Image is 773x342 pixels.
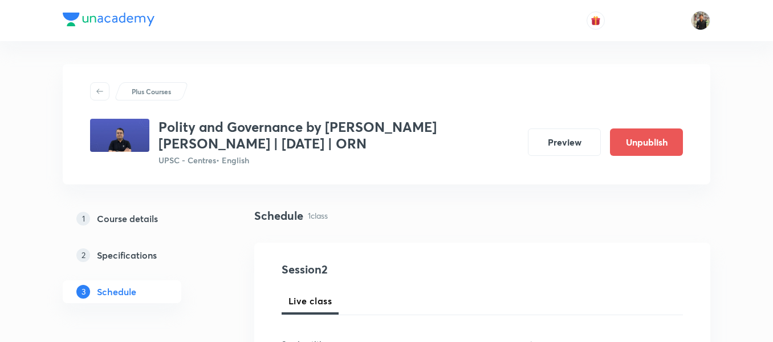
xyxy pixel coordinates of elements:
h3: Polity and Governance by [PERSON_NAME] [PERSON_NAME] | [DATE] | ORN [158,119,519,152]
p: 1 class [308,210,328,222]
p: UPSC - Centres • English [158,154,519,166]
img: 73c55f4b68114566b3dd4045fd682207.jpg [90,119,149,152]
p: 3 [76,285,90,299]
span: Live class [288,294,332,308]
h5: Schedule [97,285,136,299]
a: 2Specifications [63,244,218,267]
img: Yudhishthir [691,11,710,30]
a: Company Logo [63,13,154,29]
button: Unpublish [610,128,683,156]
img: avatar [591,15,601,26]
h5: Course details [97,212,158,226]
a: 1Course details [63,207,218,230]
p: 1 [76,212,90,226]
p: 2 [76,248,90,262]
h5: Specifications [97,248,157,262]
h4: Session 2 [282,261,490,278]
button: Preview [528,128,601,156]
p: Plus Courses [132,86,171,96]
img: Company Logo [63,13,154,26]
h4: Schedule [254,207,303,224]
button: avatar [587,11,605,30]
